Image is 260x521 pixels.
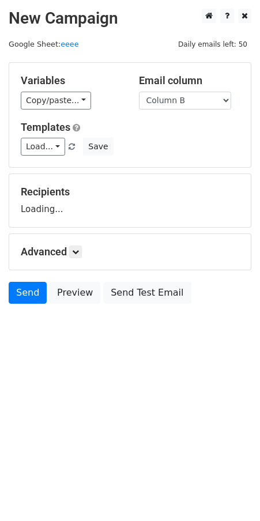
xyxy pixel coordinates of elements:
span: Daily emails left: 50 [174,38,251,51]
a: Load... [21,138,65,156]
div: Loading... [21,186,239,216]
a: Copy/paste... [21,92,91,110]
small: Google Sheet: [9,40,79,48]
h2: New Campaign [9,9,251,28]
a: Templates [21,121,70,133]
h5: Variables [21,74,122,87]
h5: Advanced [21,246,239,258]
a: Preview [50,282,100,304]
h5: Recipients [21,186,239,198]
h5: Email column [139,74,240,87]
a: Send Test Email [103,282,191,304]
button: Save [83,138,113,156]
a: Send [9,282,47,304]
a: Daily emails left: 50 [174,40,251,48]
a: eeee [61,40,78,48]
